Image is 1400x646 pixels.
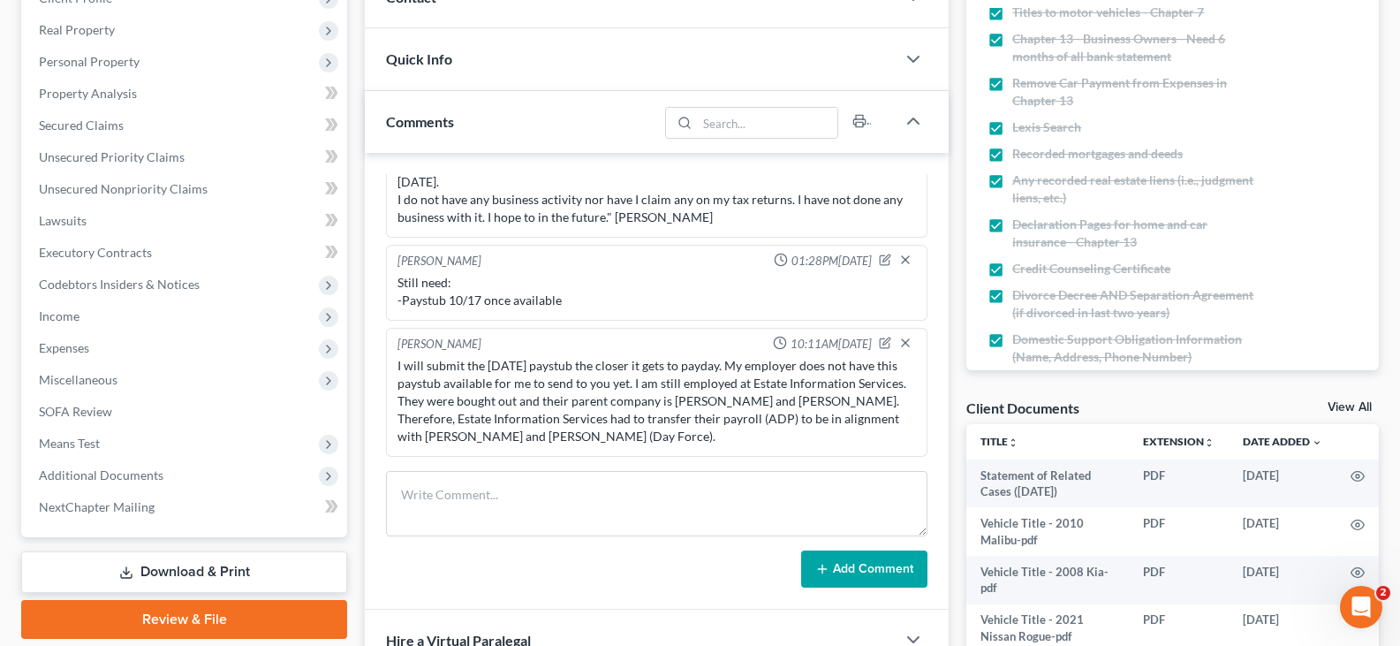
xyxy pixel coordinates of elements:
a: Lawsuits [25,205,347,237]
i: unfold_more [1008,437,1018,448]
span: Miscellaneous [39,372,117,387]
td: Statement of Related Cases ([DATE]) [966,460,1129,508]
a: SOFA Review [25,396,347,428]
td: PDF [1129,507,1229,556]
span: Any recorded real estate liens (i.e., judgment liens, etc.) [1012,171,1260,207]
div: I will submit the [DATE] paystub the closer it gets to payday. My employer does not have this pay... [397,357,916,445]
span: Remove Car Payment from Expenses in Chapter 13 [1012,74,1260,110]
span: Divorce Decree AND Separation Agreement (if divorced in last two years) [1012,286,1260,322]
span: Recorded mortgages and deeds [1012,145,1183,163]
span: Codebtors Insiders & Notices [39,277,200,292]
div: Client Documents [966,399,1079,417]
td: Vehicle Title - 2010 Malibu-pdf [966,507,1129,556]
td: [DATE] [1229,507,1336,556]
span: NextChapter Mailing [39,499,155,514]
span: Unsecured Nonpriority Claims [39,181,208,196]
td: [DATE] [1229,556,1336,604]
td: PDF [1129,460,1229,508]
div: "I do not have house insurance. I have tried several companies and was denied coverage. I am curr... [397,138,916,226]
a: Download & Print [21,551,347,593]
div: Still need: -Paystub 10/17 once available [397,274,916,309]
i: unfold_more [1204,437,1215,448]
span: 10:11AM[DATE] [791,336,872,353]
span: Unsecured Priority Claims [39,149,185,164]
div: [PERSON_NAME] [397,253,481,270]
span: Lexis Search [1012,118,1081,136]
a: View All [1328,401,1372,414]
iframe: Intercom live chat [1340,586,1382,628]
span: Quick Info [386,50,452,67]
span: Lawsuits [39,213,87,228]
button: Add Comment [801,551,927,588]
span: SOFA Review [39,404,112,419]
span: Personal Property [39,54,140,69]
span: Chapter 13 - Business Owners - Need 6 months of all bank statement [1012,30,1260,65]
span: Titles to motor vehicles - Chapter 7 [1012,4,1204,21]
span: Comments [386,113,454,130]
td: [DATE] [1229,460,1336,508]
span: Real Property [39,22,115,37]
span: Property Analysis [39,86,137,101]
i: expand_more [1312,437,1322,448]
a: Unsecured Priority Claims [25,141,347,173]
span: 01:28PM[DATE] [791,253,872,270]
span: Secured Claims [39,118,124,133]
span: Declaration Pages for home and car insurance - Chapter 13 [1012,216,1260,251]
span: 2 [1376,586,1390,600]
div: [PERSON_NAME] [397,336,481,353]
a: NextChapter Mailing [25,491,347,523]
td: PDF [1129,556,1229,604]
span: Additional Documents [39,467,163,483]
span: Credit Counseling Certificate [1012,260,1170,277]
td: Vehicle Title - 2008 Kia-pdf [966,556,1129,604]
a: Review & File [21,600,347,639]
span: Expenses [39,340,89,355]
a: Executory Contracts [25,237,347,269]
input: Search... [698,108,838,138]
span: Domestic Support Obligation Information (Name, Address, Phone Number) [1012,331,1260,366]
span: Executory Contracts [39,245,152,260]
a: Extensionunfold_more [1143,435,1215,448]
a: Titleunfold_more [980,435,1018,448]
a: Property Analysis [25,78,347,110]
a: Secured Claims [25,110,347,141]
span: Income [39,308,79,323]
span: Means Test [39,436,100,451]
a: Unsecured Nonpriority Claims [25,173,347,205]
a: Date Added expand_more [1243,435,1322,448]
